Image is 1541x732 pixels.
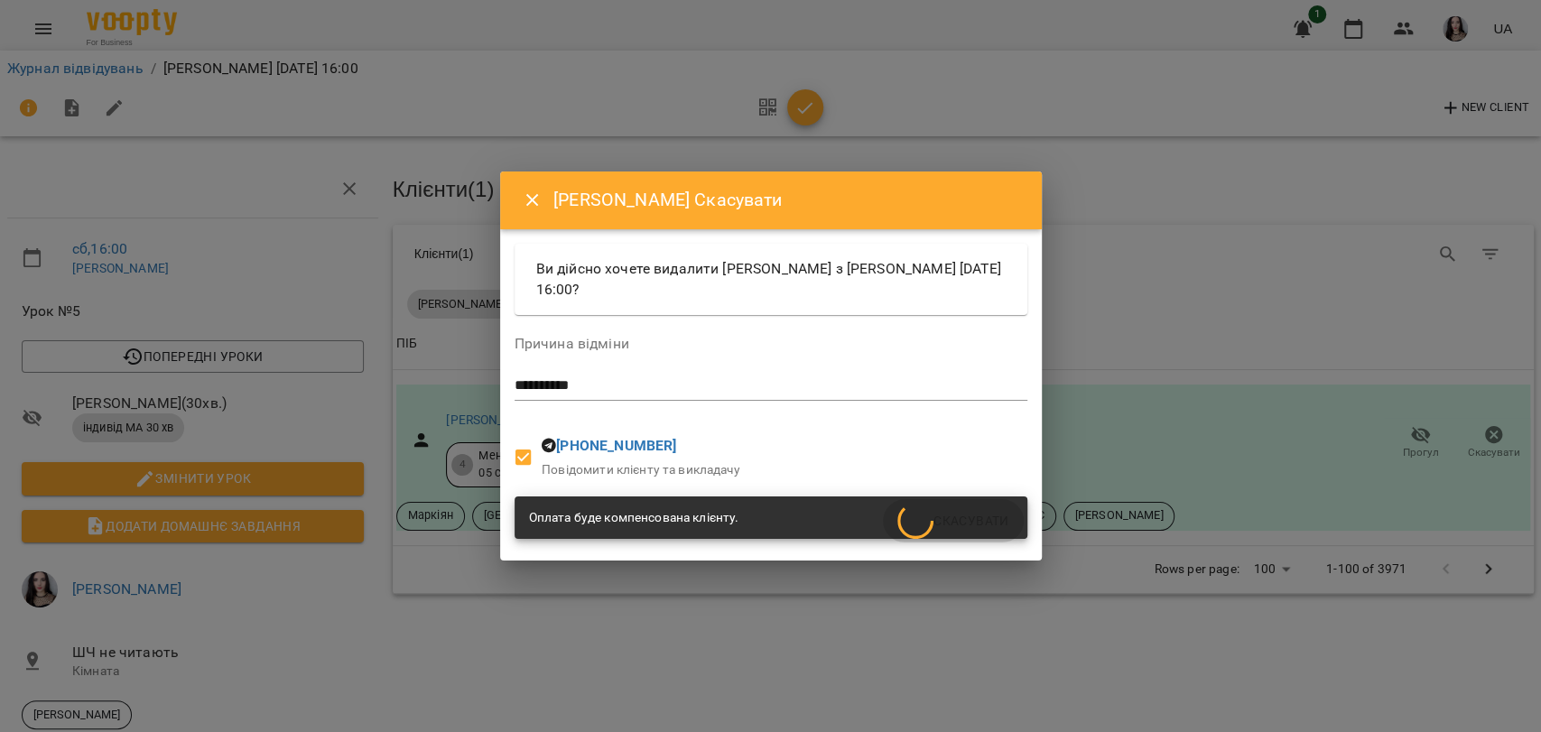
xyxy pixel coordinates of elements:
button: Close [511,179,554,222]
p: Повідомити клієнту та викладачу [542,461,740,479]
div: Ви дійсно хочете видалити [PERSON_NAME] з [PERSON_NAME] [DATE] 16:00? [515,244,1027,315]
a: [PHONE_NUMBER] [556,437,676,454]
label: Причина відміни [515,337,1027,351]
h6: [PERSON_NAME] Скасувати [553,186,1019,214]
div: Оплата буде компенсована клієнту. [529,502,739,534]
